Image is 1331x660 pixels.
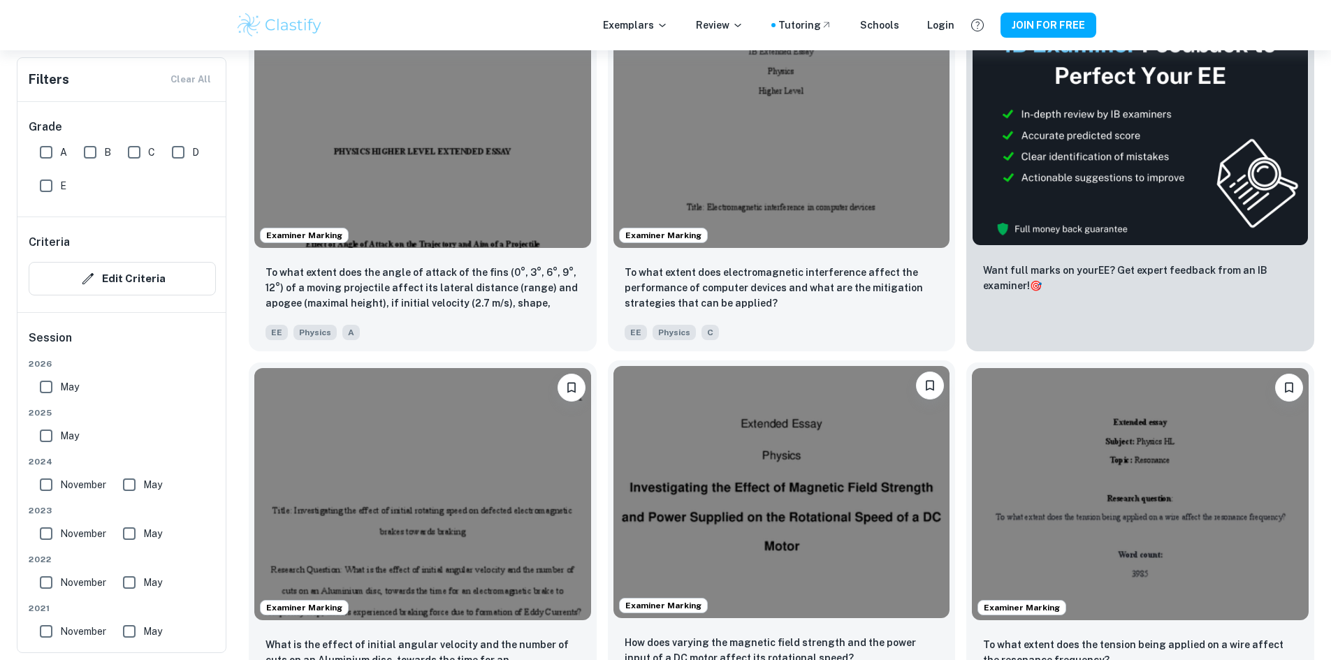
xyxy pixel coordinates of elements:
[143,575,162,590] span: May
[143,526,162,541] span: May
[860,17,899,33] a: Schools
[558,374,586,402] button: Please log in to bookmark exemplars
[29,70,69,89] h6: Filters
[978,601,1065,614] span: Examiner Marking
[148,145,155,160] span: C
[60,526,106,541] span: November
[966,13,989,37] button: Help and Feedback
[620,229,707,242] span: Examiner Marking
[927,17,954,33] a: Login
[653,325,696,340] span: Physics
[143,624,162,639] span: May
[29,119,216,135] h6: Grade
[235,11,324,39] img: Clastify logo
[60,477,106,492] span: November
[1001,13,1096,38] button: JOIN FOR FREE
[620,599,707,612] span: Examiner Marking
[60,624,106,639] span: November
[972,368,1309,620] img: Physics EE example thumbnail: To what extent does the tension being a
[603,17,668,33] p: Exemplars
[104,145,111,160] span: B
[778,17,832,33] a: Tutoring
[1275,374,1303,402] button: Please log in to bookmark exemplars
[143,477,162,492] span: May
[29,234,70,251] h6: Criteria
[60,575,106,590] span: November
[29,358,216,370] span: 2026
[254,368,591,620] img: Physics EE example thumbnail: What is the effect of initial angular ve
[60,428,79,443] span: May
[983,263,1297,293] p: Want full marks on your EE ? Get expert feedback from an IB examiner!
[613,366,950,618] img: Physics EE example thumbnail: How does varying the magnetic field stre
[29,602,216,615] span: 2021
[293,325,337,340] span: Physics
[29,504,216,517] span: 2023
[29,406,216,419] span: 2025
[625,325,647,340] span: EE
[192,145,199,160] span: D
[261,601,348,614] span: Examiner Marking
[29,455,216,468] span: 2024
[60,145,67,160] span: A
[342,325,360,340] span: A
[29,330,216,358] h6: Session
[701,325,719,340] span: C
[266,325,288,340] span: EE
[916,372,944,399] button: Please log in to bookmark exemplars
[29,553,216,566] span: 2022
[266,265,580,312] p: To what extent does the angle of attack of the fins (0°, 3°, 6°, 9°, 12°) of a moving projectile ...
[60,379,79,395] span: May
[696,17,743,33] p: Review
[625,265,939,311] p: To what extent does electromagnetic interference affect the performance of computer devices and w...
[29,262,216,295] button: Edit Criteria
[1030,280,1042,291] span: 🎯
[60,178,66,193] span: E
[261,229,348,242] span: Examiner Marking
